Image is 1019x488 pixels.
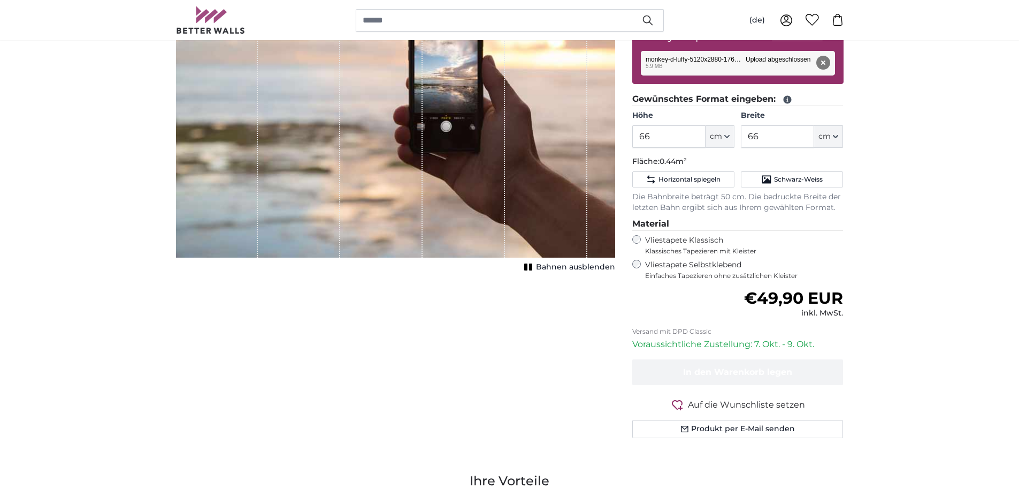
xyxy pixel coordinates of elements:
span: €49,90 EUR [744,288,843,308]
label: Breite [741,110,843,121]
button: cm [814,125,843,148]
span: Einfaches Tapezieren ohne zusätzlichen Kleister [645,272,844,280]
p: Versand mit DPD Classic [632,327,844,336]
span: Klassisches Tapezieren mit Kleister [645,247,834,256]
span: cm [818,131,831,142]
label: Höhe [632,110,734,121]
span: Horizontal spiegeln [658,175,721,184]
span: Bahnen ausblenden [536,262,615,273]
label: Vliestapete Selbstklebend [645,260,844,280]
button: Auf die Wunschliste setzen [632,398,844,411]
span: Auf die Wunschliste setzen [688,399,805,411]
button: In den Warenkorb legen [632,359,844,385]
button: cm [706,125,734,148]
button: Horizontal spiegeln [632,171,734,187]
label: Vliestapete Klassisch [645,235,834,256]
span: 0.44m² [660,156,687,166]
legend: Gewünschtes Format eingeben: [632,93,844,106]
div: inkl. MwSt. [744,308,843,319]
button: Schwarz-Weiss [741,171,843,187]
p: Fläche: [632,156,844,167]
legend: Material [632,217,844,231]
button: (de) [741,11,773,30]
button: Bahnen ausblenden [521,260,615,275]
p: Die Bahnbreite beträgt 50 cm. Die bedruckte Breite der letzten Bahn ergibt sich aus Ihrem gewählt... [632,192,844,213]
span: In den Warenkorb legen [683,367,792,377]
button: Produkt per E-Mail senden [632,420,844,438]
span: cm [710,131,722,142]
span: Schwarz-Weiss [774,175,823,184]
img: Betterwalls [176,6,246,34]
p: Voraussichtliche Zustellung: 7. Okt. - 9. Okt. [632,338,844,351]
